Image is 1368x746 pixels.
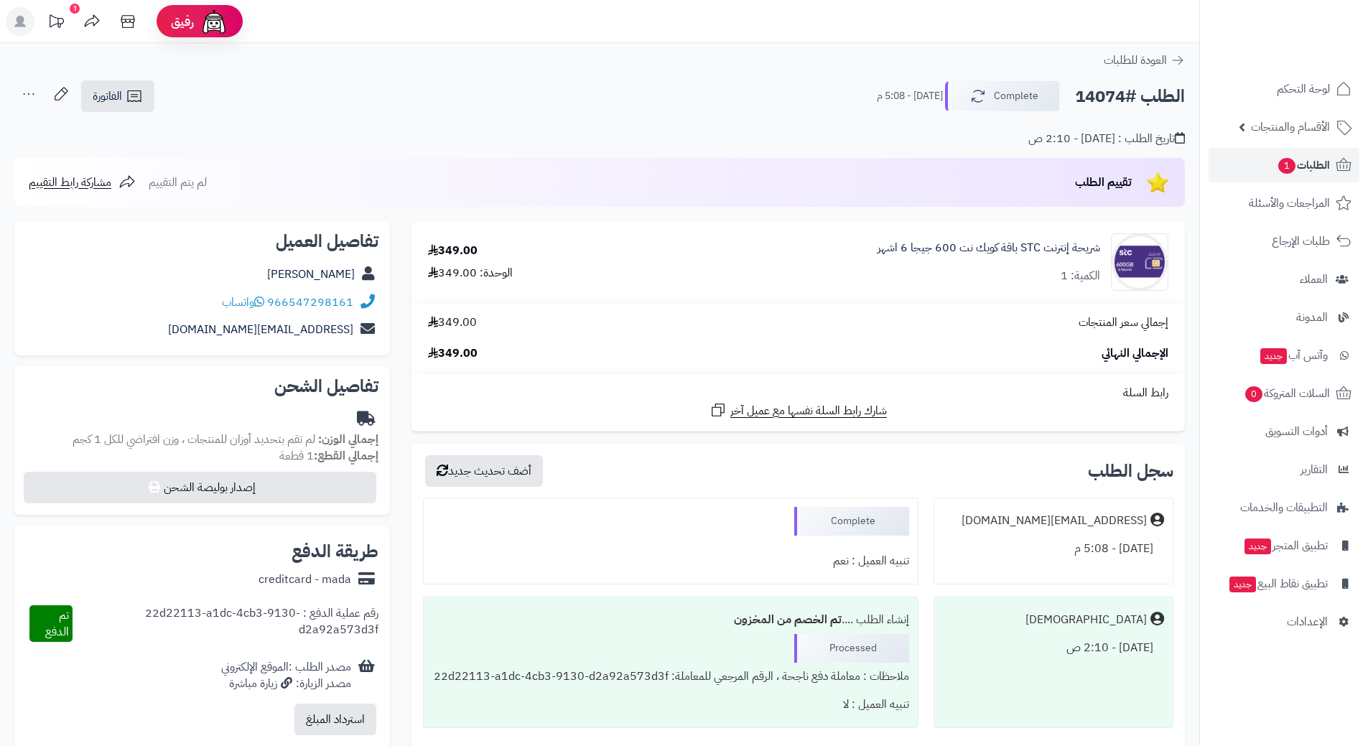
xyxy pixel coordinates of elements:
[432,606,908,634] div: إنشاء الطلب ....
[200,7,228,36] img: ai-face.png
[1272,231,1330,251] span: طلبات الإرجاع
[1025,612,1147,628] div: [DEMOGRAPHIC_DATA]
[1209,186,1359,220] a: المراجعات والأسئلة
[1209,452,1359,487] a: التقارير
[1209,338,1359,373] a: وآتس آبجديد
[428,243,478,259] div: 349.00
[29,174,136,191] a: مشاركة رابط التقييم
[1245,386,1262,402] span: 0
[1244,383,1330,404] span: السلات المتروكة
[26,233,378,250] h2: تفاصيل العميل
[45,607,69,640] span: تم الدفع
[432,547,908,575] div: تنبيه العميل : نعم
[1300,269,1328,289] span: العملاء
[1209,224,1359,258] a: طلبات الإرجاع
[432,663,908,691] div: ملاحظات : معاملة دفع ناجحة ، الرقم المرجعي للمعاملة: 22d22113-a1dc-4cb3-9130-d2a92a573d3f
[1061,268,1100,284] div: الكمية: 1
[794,634,909,663] div: Processed
[1112,233,1168,291] img: 1737381301-5796560422315345811-90x90.jpg
[1075,82,1185,111] h2: الطلب #14074
[730,403,887,419] span: شارك رابط السلة نفسها مع عميل آخر
[943,634,1164,662] div: [DATE] - 2:10 ص
[1240,498,1328,518] span: التطبيقات والخدمات
[1209,528,1359,563] a: تطبيق المتجرجديد
[1260,348,1287,364] span: جديد
[222,294,264,311] a: واتساب
[259,572,351,588] div: creditcard - mada
[1243,536,1328,556] span: تطبيق المتجر
[1104,52,1185,69] a: العودة للطلبات
[1287,612,1328,632] span: الإعدادات
[221,659,351,692] div: مصدر الطلب :الموقع الإلكتروني
[962,513,1147,529] div: [EMAIL_ADDRESS][DOMAIN_NAME]
[1102,345,1168,362] span: الإجمالي النهائي
[417,385,1179,401] div: رابط السلة
[267,294,353,311] a: 966547298161
[428,345,478,362] span: 349.00
[709,401,887,419] a: شارك رابط السلة نفسها مع عميل آخر
[149,174,207,191] span: لم يتم التقييم
[1209,300,1359,335] a: المدونة
[1209,414,1359,449] a: أدوات التسويق
[1229,577,1256,592] span: جديد
[1251,117,1330,137] span: الأقسام والمنتجات
[168,321,353,338] a: [EMAIL_ADDRESS][DOMAIN_NAME]
[1209,605,1359,639] a: الإعدادات
[29,174,111,191] span: مشاركة رابط التقييم
[1296,307,1328,327] span: المدونة
[1265,421,1328,442] span: أدوات التسويق
[1209,490,1359,525] a: التطبيقات والخدمات
[1259,345,1328,365] span: وآتس آب
[1277,155,1330,175] span: الطلبات
[1209,148,1359,182] a: الطلبات1
[26,378,378,395] h2: تفاصيل الشحن
[943,535,1164,563] div: [DATE] - 5:08 م
[1228,574,1328,594] span: تطبيق نقاط البيع
[1028,131,1185,147] div: تاريخ الطلب : [DATE] - 2:10 ص
[1209,262,1359,297] a: العملاء
[279,447,378,465] small: 1 قطعة
[314,447,378,465] strong: إجمالي القطع:
[267,266,355,283] a: [PERSON_NAME]
[428,265,513,281] div: الوحدة: 349.00
[1075,174,1132,191] span: تقييم الطلب
[432,691,908,719] div: تنبيه العميل : لا
[1278,158,1295,174] span: 1
[1079,314,1168,331] span: إجمالي سعر المنتجات
[878,240,1100,256] a: شريحة إنترنت STC باقة كويك نت 600 جيجا 6 اشهر
[794,507,909,536] div: Complete
[73,605,378,643] div: رقم عملية الدفع : 22d22113-a1dc-4cb3-9130-d2a92a573d3f
[1249,193,1330,213] span: المراجعات والأسئلة
[877,89,943,103] small: [DATE] - 5:08 م
[734,611,842,628] b: تم الخصم من المخزون
[1277,79,1330,99] span: لوحة التحكم
[1209,567,1359,601] a: تطبيق نقاط البيعجديد
[70,4,80,14] div: 1
[318,431,378,448] strong: إجمالي الوزن:
[425,455,543,487] button: أضف تحديث جديد
[73,431,315,448] span: لم تقم بتحديد أوزان للمنتجات ، وزن افتراضي للكل 1 كجم
[1244,538,1271,554] span: جديد
[24,472,376,503] button: إصدار بوليصة الشحن
[1209,72,1359,106] a: لوحة التحكم
[292,543,378,560] h2: طريقة الدفع
[945,81,1060,111] button: Complete
[294,704,376,735] button: استرداد المبلغ
[428,314,477,331] span: 349.00
[221,676,351,692] div: مصدر الزيارة: زيارة مباشرة
[38,7,74,39] a: تحديثات المنصة
[1209,376,1359,411] a: السلات المتروكة0
[93,88,122,105] span: الفاتورة
[171,13,194,30] span: رفيق
[81,80,154,112] a: الفاتورة
[1104,52,1167,69] span: العودة للطلبات
[1088,462,1173,480] h3: سجل الطلب
[1300,460,1328,480] span: التقارير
